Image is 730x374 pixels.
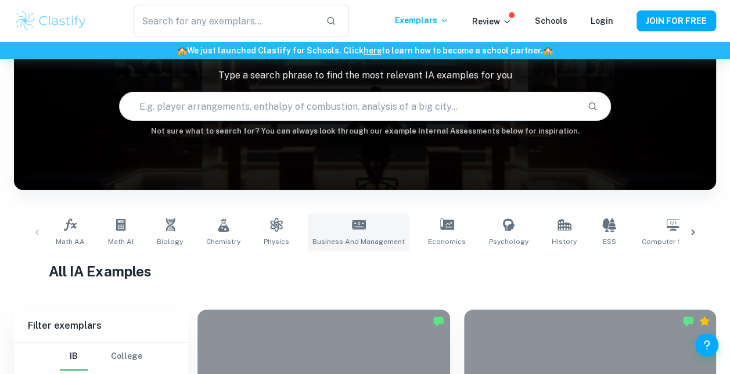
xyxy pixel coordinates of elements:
[206,236,240,247] span: Chemistry
[60,343,88,371] button: IB
[2,44,728,57] h6: We just launched Clastify for Schools. Click to learn how to become a school partner.
[428,236,466,247] span: Economics
[364,46,382,55] a: here
[582,96,602,116] button: Search
[49,261,681,282] h1: All IA Examples
[682,315,694,327] img: Marked
[552,236,577,247] span: History
[177,46,187,55] span: 🏫
[264,236,289,247] span: Physics
[312,236,405,247] span: Business and Management
[108,236,134,247] span: Math AI
[535,16,567,26] a: Schools
[642,236,704,247] span: Computer Science
[636,10,716,31] button: JOIN FOR FREE
[433,315,444,327] img: Marked
[14,69,716,82] p: Type a search phrase to find the most relevant IA examples for you
[14,310,188,342] h6: Filter exemplars
[543,46,553,55] span: 🏫
[699,315,710,327] div: Premium
[472,15,512,28] p: Review
[395,14,449,27] p: Exemplars
[14,125,716,137] h6: Not sure what to search for? You can always look through our example Internal Assessments below f...
[591,16,613,26] a: Login
[603,236,616,247] span: ESS
[120,90,577,123] input: E.g. player arrangements, enthalpy of combustion, analysis of a big city...
[157,236,183,247] span: Biology
[111,343,142,371] button: College
[60,343,142,371] div: Filter type choice
[695,333,718,357] button: Help and Feedback
[56,236,85,247] span: Math AA
[14,9,88,33] img: Clastify logo
[134,5,316,37] input: Search for any exemplars...
[489,236,528,247] span: Psychology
